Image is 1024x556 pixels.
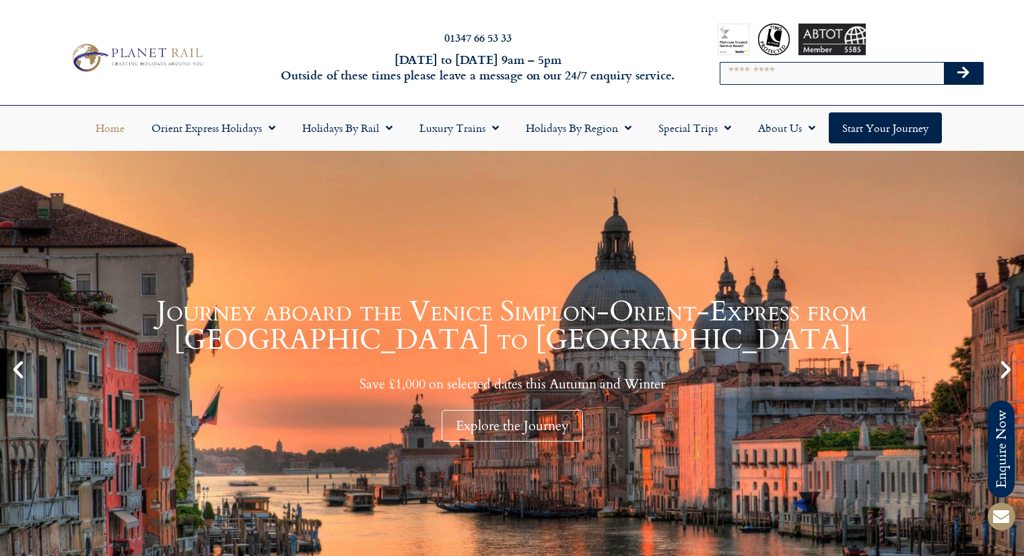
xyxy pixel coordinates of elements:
a: Holidays by Region [512,112,645,143]
a: Special Trips [645,112,745,143]
a: Holidays by Rail [289,112,406,143]
div: Previous slide [7,358,30,381]
a: Home [82,112,138,143]
a: 01347 66 53 33 [444,30,512,45]
img: Planet Rail Train Holidays Logo [67,40,207,75]
button: Search [944,63,983,84]
div: Next slide [994,358,1017,381]
h6: [DATE] to [DATE] 9am – 5pm Outside of these times please leave a message on our 24/7 enquiry serv... [277,52,679,83]
p: Save £1,000 on selected dates this Autumn and Winter [34,376,990,392]
a: About Us [745,112,829,143]
nav: Menu [7,112,1017,143]
div: Explore the Journey [442,410,583,442]
a: Orient Express Holidays [138,112,289,143]
a: Luxury Trains [406,112,512,143]
h1: Journey aboard the Venice Simplon-Orient-Express from [GEOGRAPHIC_DATA] to [GEOGRAPHIC_DATA] [34,298,990,354]
a: Start your Journey [829,112,942,143]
